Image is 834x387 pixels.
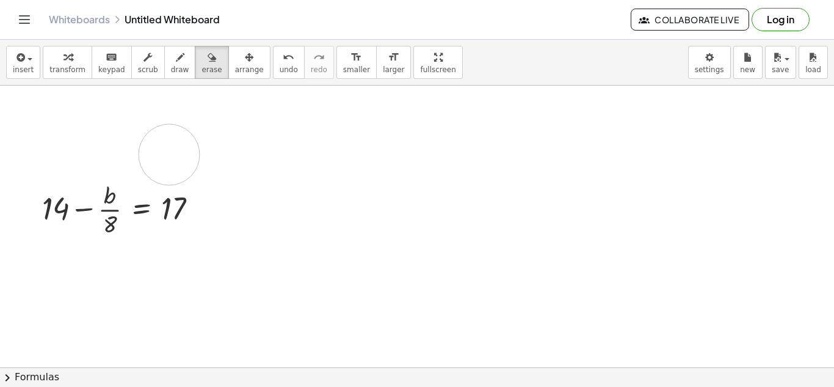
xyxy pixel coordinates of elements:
i: format_size [350,50,362,65]
span: insert [13,65,34,74]
span: Collaborate Live [641,14,739,25]
button: erase [195,46,228,79]
button: load [799,46,828,79]
button: format_sizesmaller [336,46,377,79]
i: undo [283,50,294,65]
button: scrub [131,46,165,79]
button: new [733,46,763,79]
button: format_sizelarger [376,46,411,79]
span: scrub [138,65,158,74]
span: transform [49,65,85,74]
span: new [740,65,755,74]
span: arrange [235,65,264,74]
span: smaller [343,65,370,74]
button: save [765,46,796,79]
button: redoredo [304,46,334,79]
span: erase [201,65,222,74]
button: insert [6,46,40,79]
span: fullscreen [420,65,455,74]
span: redo [311,65,327,74]
button: settings [688,46,731,79]
button: transform [43,46,92,79]
a: Whiteboards [49,13,110,26]
span: draw [171,65,189,74]
i: redo [313,50,325,65]
button: draw [164,46,196,79]
button: arrange [228,46,270,79]
span: settings [695,65,724,74]
span: load [805,65,821,74]
button: Collaborate Live [631,9,749,31]
button: undoundo [273,46,305,79]
span: undo [280,65,298,74]
span: larger [383,65,404,74]
i: keyboard [106,50,117,65]
button: Toggle navigation [15,10,34,29]
i: format_size [388,50,399,65]
span: keypad [98,65,125,74]
button: fullscreen [413,46,462,79]
button: keyboardkeypad [92,46,132,79]
span: save [772,65,789,74]
button: Log in [752,8,810,31]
